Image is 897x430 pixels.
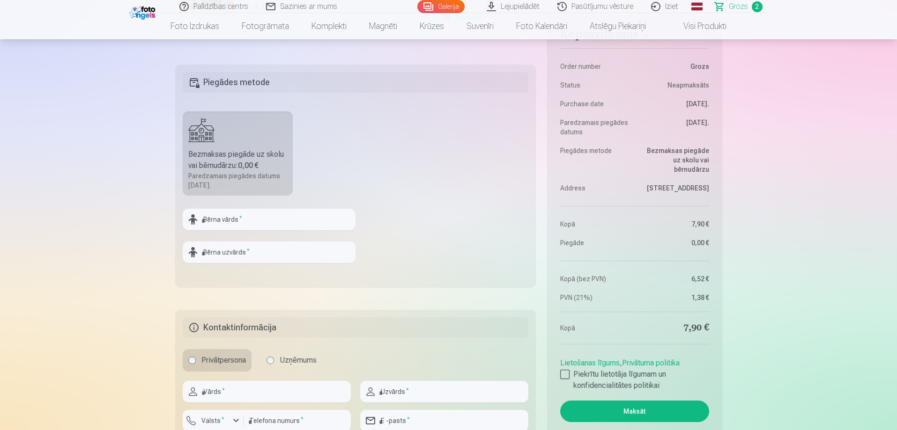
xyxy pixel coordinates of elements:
[667,80,709,90] span: Neapmaksāts
[560,238,630,248] dt: Piegāde
[408,13,455,39] a: Krūzes
[230,13,300,39] a: Fotogrāmata
[639,118,709,137] dd: [DATE].
[752,1,763,12] span: 2
[183,317,529,338] h5: Kontaktinformācija
[622,358,680,367] a: Privātuma politika
[267,357,274,364] input: Uzņēmums
[560,99,630,109] dt: Purchase date
[238,161,259,170] b: 0,00 €
[560,274,630,284] dt: Kopā (bez PVN)
[505,13,578,39] a: Foto kalendāri
[198,416,228,425] label: Valsts
[560,118,630,137] dt: Paredzamais piegādes datums
[639,146,709,174] dd: Bezmaksas piegāde uz skolu vai bērnudārzu
[188,357,196,364] input: Privātpersona
[639,238,709,248] dd: 0,00 €
[560,354,709,391] div: ,
[560,369,709,391] label: Piekrītu lietotāja līgumam un konfidencialitātes politikai
[358,13,408,39] a: Magnēti
[639,274,709,284] dd: 6,52 €
[560,401,709,422] button: Maksāt
[560,183,630,193] dt: Address
[560,62,630,71] dt: Order number
[159,13,230,39] a: Foto izdrukas
[639,62,709,71] dd: Grozs
[560,358,620,367] a: Lietošanas līgums
[639,293,709,302] dd: 1,38 €
[183,349,252,372] label: Privātpersona
[657,13,738,39] a: Visi produkti
[578,13,657,39] a: Atslēgu piekariņi
[560,219,630,229] dt: Kopā
[639,321,709,335] dd: 7,90 €
[560,293,630,302] dt: PVN (21%)
[560,80,630,90] dt: Status
[560,321,630,335] dt: Kopā
[639,219,709,229] dd: 7,90 €
[129,4,158,20] img: /fa1
[188,171,288,190] div: Paredzamais piegādes datums [DATE].
[188,149,288,171] div: Bezmaksas piegāde uz skolu vai bērnudārzu :
[639,183,709,193] dd: [STREET_ADDRESS]
[261,349,322,372] label: Uzņēmums
[639,99,709,109] dd: [DATE].
[300,13,358,39] a: Komplekti
[183,72,529,93] h5: Piegādes metode
[729,1,748,12] span: Grozs
[560,146,630,174] dt: Piegādes metode
[455,13,505,39] a: Suvenīri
